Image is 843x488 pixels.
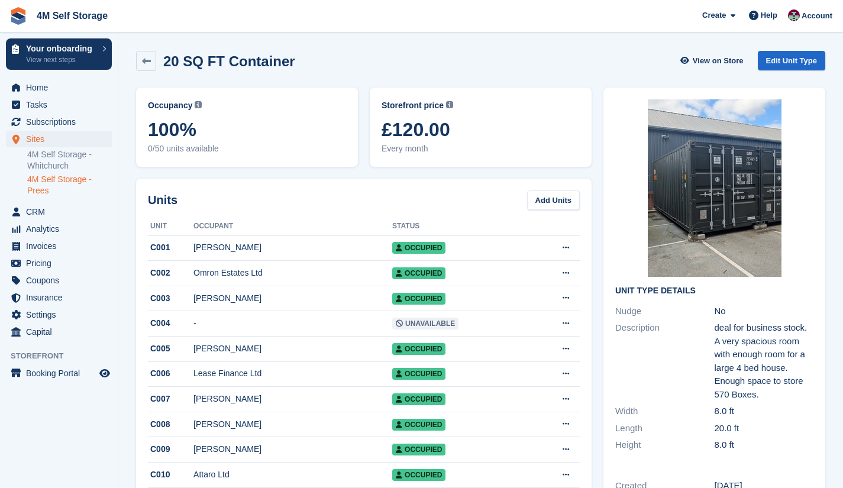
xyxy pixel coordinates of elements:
span: Storefront price [382,99,444,112]
span: Unavailable [392,318,458,329]
th: Unit [148,217,193,236]
a: menu [6,238,112,254]
h2: Units [148,191,177,209]
div: C002 [148,267,193,279]
div: No [715,305,814,318]
th: Status [392,217,529,236]
span: Occupied [392,343,445,355]
a: menu [6,221,112,237]
div: 20.0 ft [715,422,814,435]
span: Every month [382,143,580,155]
td: - [193,311,392,337]
p: View next steps [26,54,96,65]
div: C009 [148,443,193,455]
a: View on Store [679,51,748,70]
a: Edit Unit Type [758,51,825,70]
a: Add Units [527,190,580,210]
div: [PERSON_NAME] [193,241,392,254]
a: menu [6,272,112,289]
span: Coupons [26,272,97,289]
img: icon-info-grey-7440780725fd019a000dd9b08b2336e03edf1995a4989e88bcd33f0948082b44.svg [195,101,202,108]
a: menu [6,324,112,340]
a: menu [6,289,112,306]
img: icon-info-grey-7440780725fd019a000dd9b08b2336e03edf1995a4989e88bcd33f0948082b44.svg [446,101,453,108]
span: CRM [26,203,97,220]
a: menu [6,365,112,382]
span: Create [702,9,726,21]
div: [PERSON_NAME] [193,292,392,305]
a: menu [6,131,112,147]
a: menu [6,203,112,220]
th: Occupant [193,217,392,236]
span: Help [761,9,777,21]
a: menu [6,306,112,323]
h2: 20 SQ FT Container [163,53,295,69]
div: C005 [148,342,193,355]
span: Account [802,10,832,22]
a: 4M Self Storage - Whitchurch [27,149,112,172]
span: 100% [148,119,346,140]
div: C001 [148,241,193,254]
span: Occupied [392,267,445,279]
img: 20ft%20qube%20container%20picture.jpg [648,99,781,277]
span: Sites [26,131,97,147]
span: Booking Portal [26,365,97,382]
div: [PERSON_NAME] [193,418,392,431]
div: Lease Finance Ltd [193,367,392,380]
span: Tasks [26,96,97,113]
div: Description [615,321,715,401]
span: Occupied [392,368,445,380]
span: Occupied [392,419,445,431]
div: [PERSON_NAME] [193,342,392,355]
span: Occupied [392,293,445,305]
span: Storefront [11,350,118,362]
img: stora-icon-8386f47178a22dfd0bd8f6a31ec36ba5ce8667c1dd55bd0f319d3a0aa187defe.svg [9,7,27,25]
div: Omron Estates Ltd [193,267,392,279]
a: 4M Self Storage [32,6,112,25]
span: Home [26,79,97,96]
div: Nudge [615,305,715,318]
span: Occupancy [148,99,192,112]
a: menu [6,255,112,272]
a: Your onboarding View next steps [6,38,112,70]
a: menu [6,96,112,113]
span: View on Store [693,55,744,67]
a: 4M Self Storage - Prees [27,174,112,196]
div: Width [615,405,715,418]
span: Invoices [26,238,97,254]
span: Pricing [26,255,97,272]
a: Preview store [98,366,112,380]
img: James Philipson [788,9,800,21]
div: deal for business stock. A very spacious room with enough room for a large 4 bed house. Enough sp... [715,321,814,401]
span: Subscriptions [26,114,97,130]
div: 8.0 ft [715,405,814,418]
span: Settings [26,306,97,323]
div: Attaro Ltd [193,468,392,481]
a: menu [6,114,112,130]
span: Occupied [392,393,445,405]
span: Occupied [392,242,445,254]
div: 8.0 ft [715,438,814,452]
p: Your onboarding [26,44,96,53]
div: C008 [148,418,193,431]
span: Capital [26,324,97,340]
a: menu [6,79,112,96]
span: Insurance [26,289,97,306]
div: C007 [148,393,193,405]
div: C006 [148,367,193,380]
span: Analytics [26,221,97,237]
div: Length [615,422,715,435]
div: C004 [148,317,193,329]
h2: Unit Type details [615,286,813,296]
span: 0/50 units available [148,143,346,155]
span: £120.00 [382,119,580,140]
div: C003 [148,292,193,305]
div: Height [615,438,715,452]
div: [PERSON_NAME] [193,443,392,455]
span: Occupied [392,469,445,481]
div: C010 [148,468,193,481]
div: [PERSON_NAME] [193,393,392,405]
span: Occupied [392,444,445,455]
